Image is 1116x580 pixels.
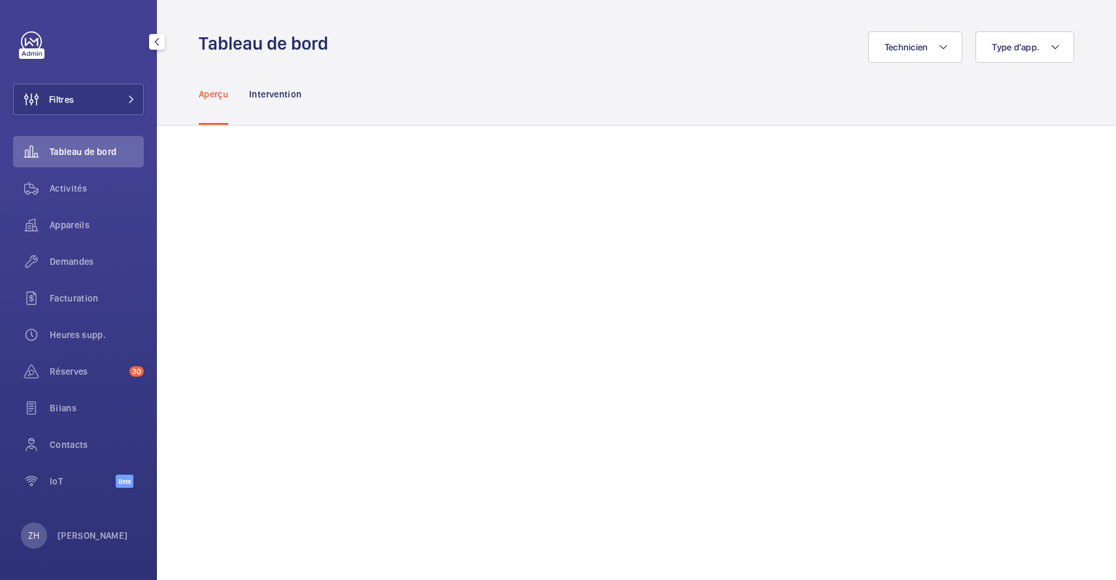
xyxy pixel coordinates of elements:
[50,438,144,451] span: Contacts
[868,31,963,63] button: Technicien
[50,218,144,231] span: Appareils
[992,42,1040,52] span: Type d'app.
[199,88,228,101] p: Aperçu
[58,529,128,542] p: [PERSON_NAME]
[116,475,133,488] span: Beta
[50,145,144,158] span: Tableau de bord
[885,42,928,52] span: Technicien
[50,292,144,305] span: Facturation
[975,31,1074,63] button: Type d'app.
[50,255,144,268] span: Demandes
[28,529,39,542] p: ZH
[50,475,116,488] span: IoT
[129,366,144,377] span: 30
[49,93,74,106] span: Filtres
[50,401,144,415] span: Bilans
[50,328,144,341] span: Heures supp.
[13,84,144,115] button: Filtres
[199,31,336,56] h1: Tableau de bord
[249,88,301,101] p: Intervention
[50,365,124,378] span: Réserves
[50,182,144,195] span: Activités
